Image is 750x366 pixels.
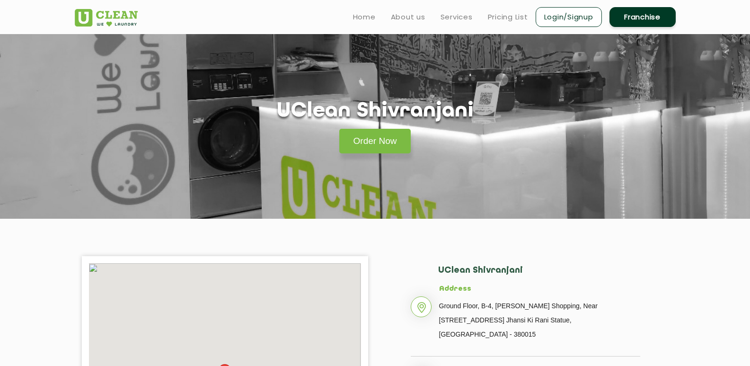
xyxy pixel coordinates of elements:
[439,285,640,294] h5: Address
[609,7,676,27] a: Franchise
[277,99,474,124] h1: UClean Shivranjani
[75,9,138,27] img: UClean Laundry and Dry Cleaning
[353,11,376,23] a: Home
[439,299,640,341] p: Ground Floor, B-4, [PERSON_NAME] Shopping, Near [STREET_ADDRESS] Jhansi Ki Rani Statue, [GEOGRAPH...
[441,11,473,23] a: Services
[488,11,528,23] a: Pricing List
[391,11,425,23] a: About us
[339,129,411,153] a: Order Now
[536,7,602,27] a: Login/Signup
[438,266,640,285] h2: UClean Shivranjani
